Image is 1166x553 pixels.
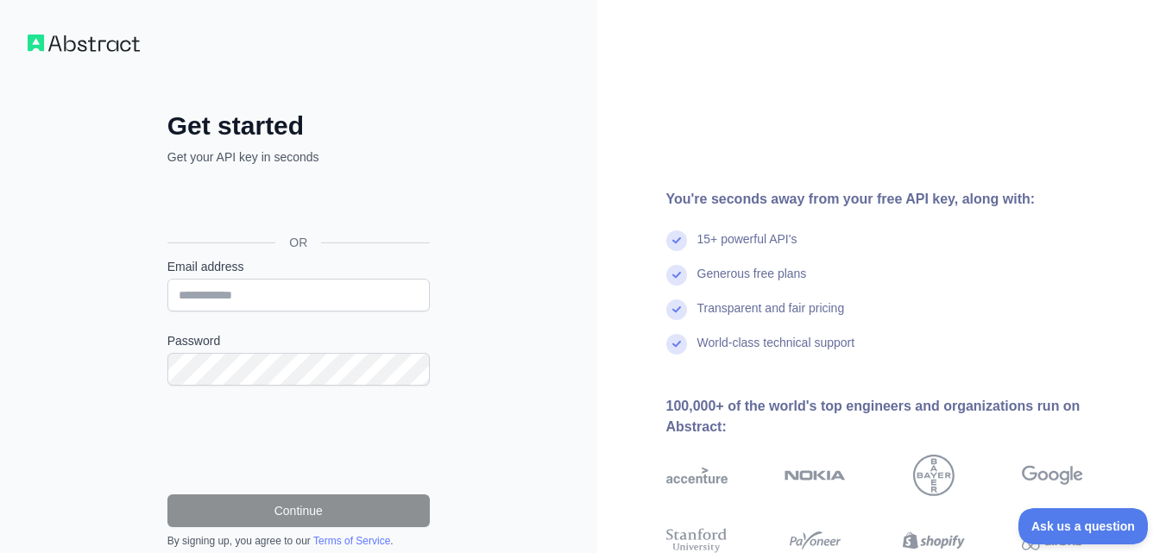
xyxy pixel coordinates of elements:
div: Transparent and fair pricing [697,299,845,334]
div: You're seconds away from your free API key, along with: [666,189,1139,210]
iframe: Toggle Customer Support [1018,508,1149,544]
div: 15+ powerful API's [697,230,797,265]
img: check mark [666,265,687,286]
img: nokia [785,455,846,496]
span: OR [275,234,321,251]
img: check mark [666,230,687,251]
iframe: Sign in with Google Button [159,185,435,223]
img: accenture [666,455,728,496]
label: Password [167,332,430,349]
p: Get your API key in seconds [167,148,430,166]
div: 100,000+ of the world's top engineers and organizations run on Abstract: [666,396,1139,437]
button: Continue [167,494,430,527]
div: World-class technical support [697,334,855,368]
img: check mark [666,299,687,320]
label: Email address [167,258,430,275]
a: Terms of Service [313,535,390,547]
img: Workflow [28,35,140,52]
h2: Get started [167,110,430,141]
div: Generous free plans [697,265,807,299]
div: By signing up, you agree to our . [167,534,430,548]
img: google [1022,455,1083,496]
img: bayer [913,455,955,496]
img: check mark [666,334,687,355]
iframe: reCAPTCHA [167,406,430,474]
